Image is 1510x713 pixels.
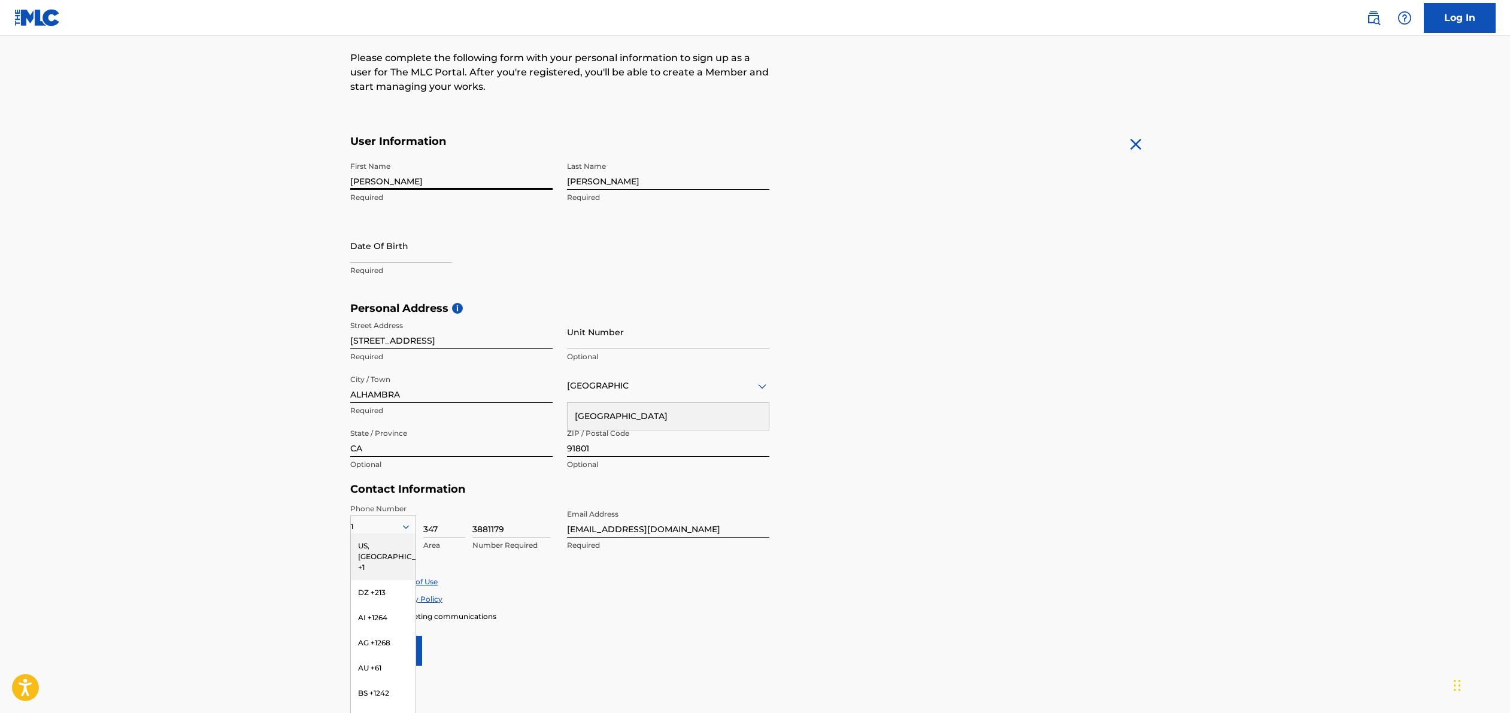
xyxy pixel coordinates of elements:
div: Help [1393,6,1417,30]
p: Optional [350,459,553,470]
p: Required [350,351,553,362]
h5: User Information [350,135,769,148]
a: Log In [1424,3,1496,33]
p: Required [350,405,553,416]
p: Required [567,540,769,551]
img: help [1397,11,1412,25]
h5: Personal Address [350,302,1160,315]
p: Optional [567,459,769,470]
img: MLC Logo [14,9,60,26]
p: Number Required [472,540,550,551]
div: AU +61 [351,656,416,681]
span: Enroll in marketing communications [363,612,496,621]
div: Drag [1454,668,1461,703]
div: AI +1264 [351,605,416,630]
p: Area [423,540,465,551]
img: search [1366,11,1381,25]
div: [GEOGRAPHIC_DATA] [568,403,769,430]
p: Required [350,192,553,203]
a: Privacy Policy [392,594,442,603]
a: Public Search [1362,6,1385,30]
div: US, [GEOGRAPHIC_DATA] +1 [351,533,416,580]
p: Optional [567,351,769,362]
span: i [452,303,463,314]
div: AG +1268 [351,630,416,656]
div: DZ +213 [351,580,416,605]
p: Required [567,192,769,203]
p: Please complete the following form with your personal information to sign up as a user for The ML... [350,51,769,94]
div: BS +1242 [351,681,416,706]
img: close [1126,135,1145,154]
p: Required [350,265,553,276]
h5: Contact Information [350,483,769,496]
iframe: Chat Widget [1450,656,1510,713]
